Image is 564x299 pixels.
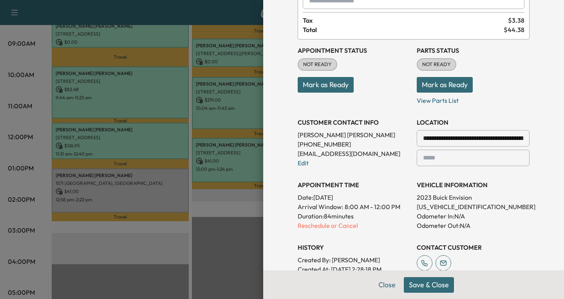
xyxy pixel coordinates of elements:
p: [US_VEHICLE_IDENTIFICATION_NUMBER] [417,202,530,211]
p: [EMAIL_ADDRESS][DOMAIN_NAME] [298,149,410,158]
button: Mark as Ready [417,77,473,93]
span: NOT READY [298,61,336,68]
p: [PHONE_NUMBER] [298,140,410,149]
h3: LOCATION [417,118,530,127]
span: 8:00 AM - 12:00 PM [345,202,400,211]
p: Duration: 84 minutes [298,211,410,221]
p: 2023 Buick Envision [417,193,530,202]
h3: APPOINTMENT TIME [298,180,410,190]
p: View Parts List [417,93,530,105]
span: Tax [303,16,508,25]
p: Odometer Out: N/A [417,221,530,230]
span: $ 44.38 [504,25,524,34]
p: Odometer In: N/A [417,211,530,221]
p: [PERSON_NAME] [PERSON_NAME] [298,130,410,140]
span: $ 3.38 [508,16,524,25]
h3: VEHICLE INFORMATION [417,180,530,190]
h3: CONTACT CUSTOMER [417,243,530,252]
span: Total [303,25,504,34]
p: Created At : [DATE] 2:28:18 PM [298,265,410,274]
button: Mark as Ready [298,77,354,93]
p: Created By : [PERSON_NAME] [298,255,410,265]
h3: Appointment Status [298,46,410,55]
p: Arrival Window: [298,202,410,211]
a: Edit [298,159,309,167]
h3: History [298,243,410,252]
p: Reschedule or Cancel [298,221,410,230]
h3: Parts Status [417,46,530,55]
p: Date: [DATE] [298,193,410,202]
h3: CUSTOMER CONTACT INFO [298,118,410,127]
button: Save & Close [404,277,454,293]
button: Close [373,277,401,293]
span: NOT READY [418,61,456,68]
